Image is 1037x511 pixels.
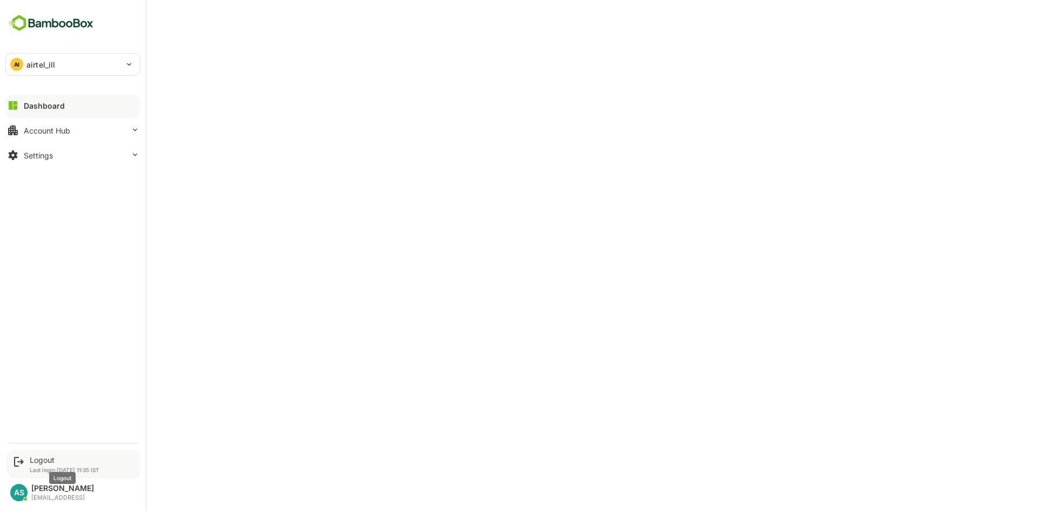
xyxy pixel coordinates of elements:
div: Dashboard [24,101,65,110]
p: airtel_ill [26,59,55,70]
button: Account Hub [5,120,140,141]
div: [PERSON_NAME] [31,484,94,493]
div: [EMAIL_ADDRESS] [31,494,94,501]
div: AI [10,58,23,71]
p: Last login: [DATE] 11:35 IST [30,467,99,473]
div: Logout [30,455,99,464]
div: AIairtel_ill [6,54,140,75]
div: Account Hub [24,126,70,135]
div: AS [10,484,28,501]
button: Settings [5,144,140,166]
img: BambooboxFullLogoMark.5f36c76dfaba33ec1ec1367b70bb1252.svg [5,13,97,34]
button: Dashboard [5,95,140,116]
div: Settings [24,151,53,160]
